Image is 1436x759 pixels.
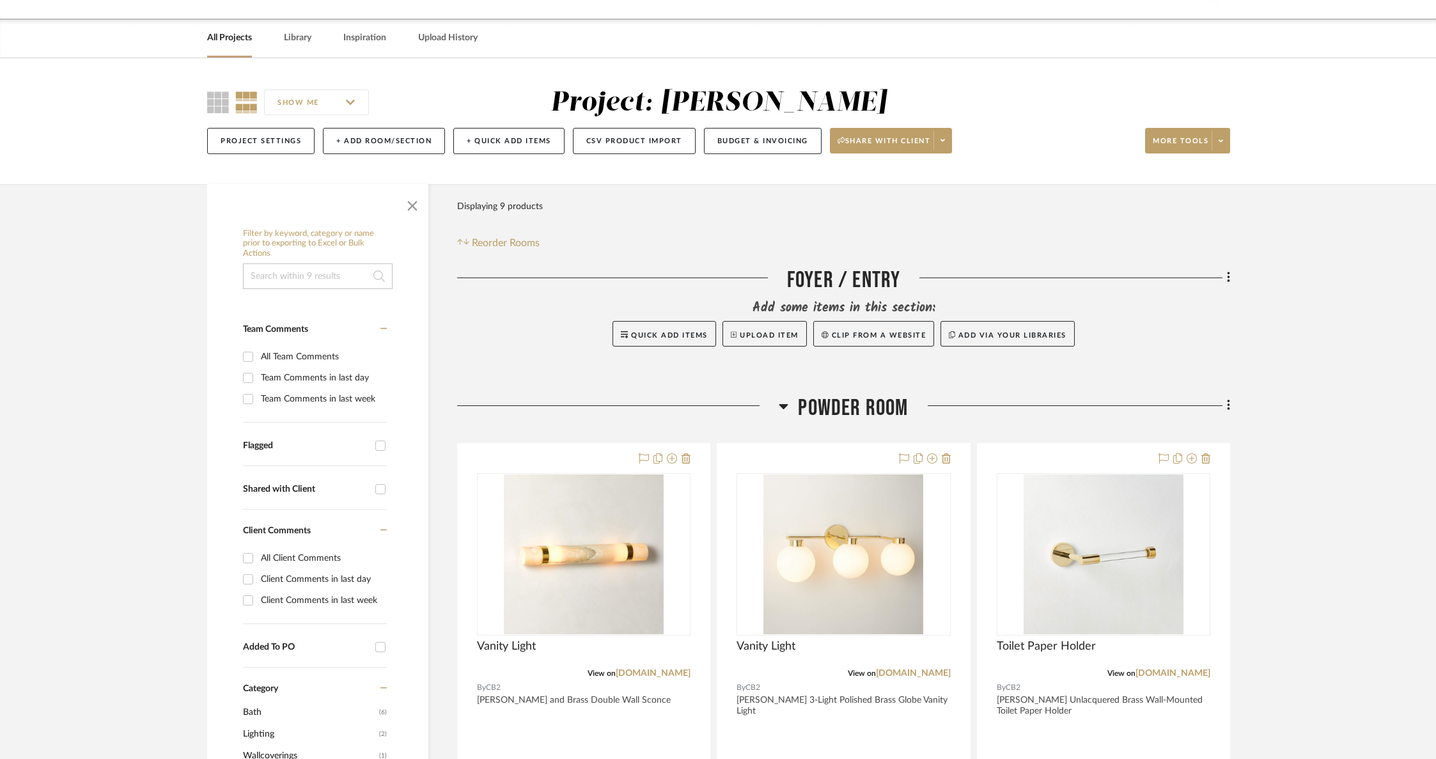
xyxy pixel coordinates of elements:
[477,682,486,694] span: By
[1107,669,1136,677] span: View on
[722,321,807,347] button: Upload Item
[940,321,1075,347] button: Add via your libraries
[997,639,1096,653] span: Toilet Paper Holder
[631,332,708,339] span: Quick Add Items
[379,702,387,723] span: (6)
[284,29,311,47] a: Library
[261,347,384,367] div: All Team Comments
[243,229,393,259] h6: Filter by keyword, category or name prior to exporting to Excel or Bulk Actions
[813,321,934,347] button: Clip from a website
[243,701,376,723] span: Bath
[486,682,501,694] span: CB2
[207,128,315,154] button: Project Settings
[243,642,369,653] div: Added To PO
[1153,136,1208,155] span: More tools
[1024,474,1183,634] img: Toilet Paper Holder
[243,325,308,334] span: Team Comments
[477,639,536,653] span: Vanity Light
[830,128,953,153] button: Share with client
[997,474,1210,635] div: 0
[1145,128,1230,153] button: More tools
[453,128,565,154] button: + Quick Add Items
[848,669,876,677] span: View on
[1006,682,1020,694] span: CB2
[704,128,822,154] button: Budget & Invoicing
[261,590,384,611] div: Client Comments in last week
[737,682,745,694] span: By
[457,235,540,251] button: Reorder Rooms
[343,29,386,47] a: Inspiration
[243,723,376,745] span: Lighting
[243,263,393,289] input: Search within 9 results
[588,669,616,677] span: View on
[243,526,311,535] span: Client Comments
[379,724,387,744] span: (2)
[504,474,664,634] img: Vanity Light
[323,128,445,154] button: + Add Room/Section
[573,128,696,154] button: CSV Product Import
[763,474,923,634] img: Vanity Light
[261,569,384,590] div: Client Comments in last day
[261,548,384,568] div: All Client Comments
[418,29,478,47] a: Upload History
[243,484,369,495] div: Shared with Client
[261,389,384,409] div: Team Comments in last week
[243,684,278,694] span: Category
[207,29,252,47] a: All Projects
[472,235,540,251] span: Reorder Rooms
[737,639,795,653] span: Vanity Light
[838,136,931,155] span: Share with client
[550,90,887,116] div: Project: [PERSON_NAME]
[1136,669,1210,678] a: [DOMAIN_NAME]
[745,682,760,694] span: CB2
[616,669,691,678] a: [DOMAIN_NAME]
[400,191,425,216] button: Close
[457,299,1230,317] div: Add some items in this section:
[243,441,369,451] div: Flagged
[876,669,951,678] a: [DOMAIN_NAME]
[613,321,716,347] button: Quick Add Items
[457,194,543,219] div: Displaying 9 products
[798,395,908,422] span: Powder Room
[997,682,1006,694] span: By
[261,368,384,388] div: Team Comments in last day
[478,474,690,635] div: 0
